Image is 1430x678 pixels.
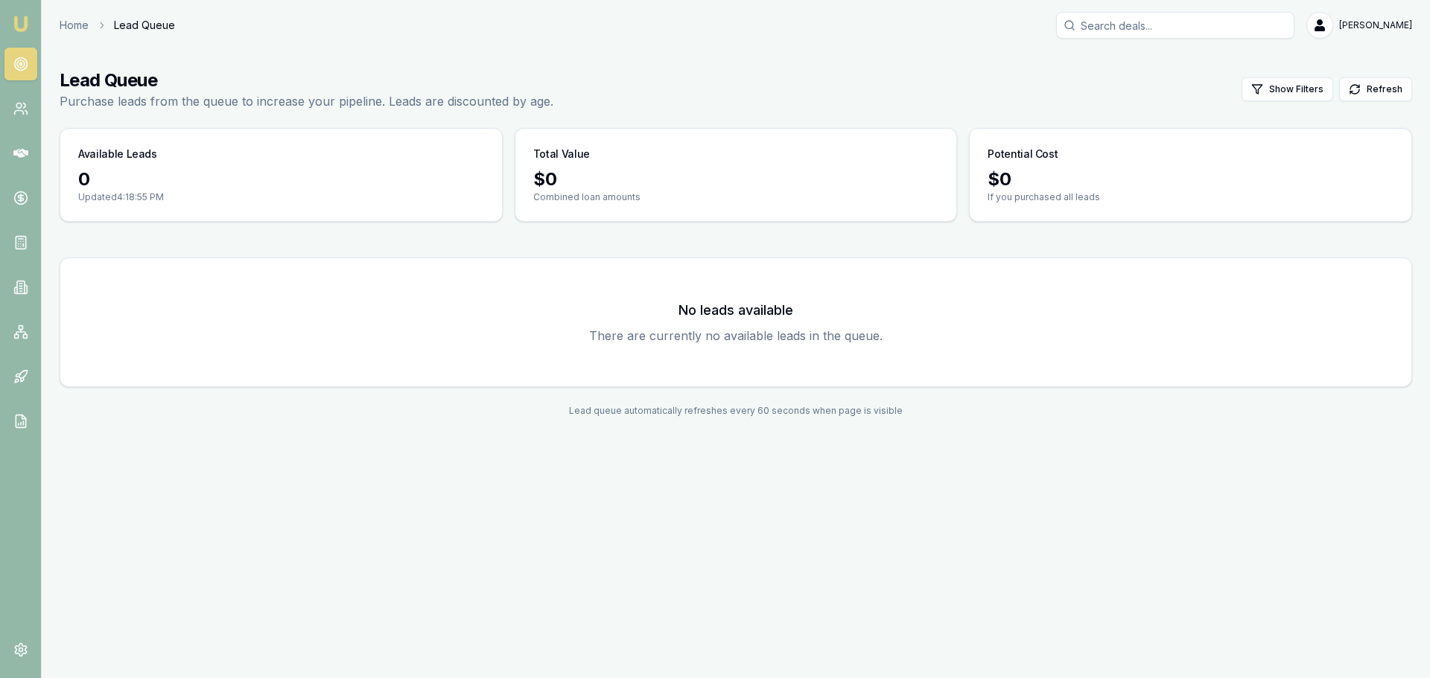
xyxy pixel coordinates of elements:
[988,191,1394,203] p: If you purchased all leads
[533,167,939,191] div: $ 0
[114,18,175,33] span: Lead Queue
[988,167,1394,191] div: $ 0
[533,147,590,161] h3: Total Value
[78,191,484,203] p: Updated 4:18:55 PM
[1056,12,1294,39] input: Search deals
[988,147,1058,161] h3: Potential Cost
[1339,19,1412,31] span: [PERSON_NAME]
[60,18,175,33] nav: breadcrumb
[1242,77,1333,101] button: Show Filters
[78,300,1394,321] h3: No leads available
[533,191,939,203] p: Combined loan amounts
[12,15,30,33] img: emu-icon-u.png
[60,405,1412,417] div: Lead queue automatically refreshes every 60 seconds when page is visible
[60,18,89,33] a: Home
[60,92,553,110] p: Purchase leads from the queue to increase your pipeline. Leads are discounted by age.
[78,327,1394,345] p: There are currently no available leads in the queue.
[60,68,553,92] h1: Lead Queue
[78,147,157,161] h3: Available Leads
[78,167,484,191] div: 0
[1339,77,1412,101] button: Refresh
